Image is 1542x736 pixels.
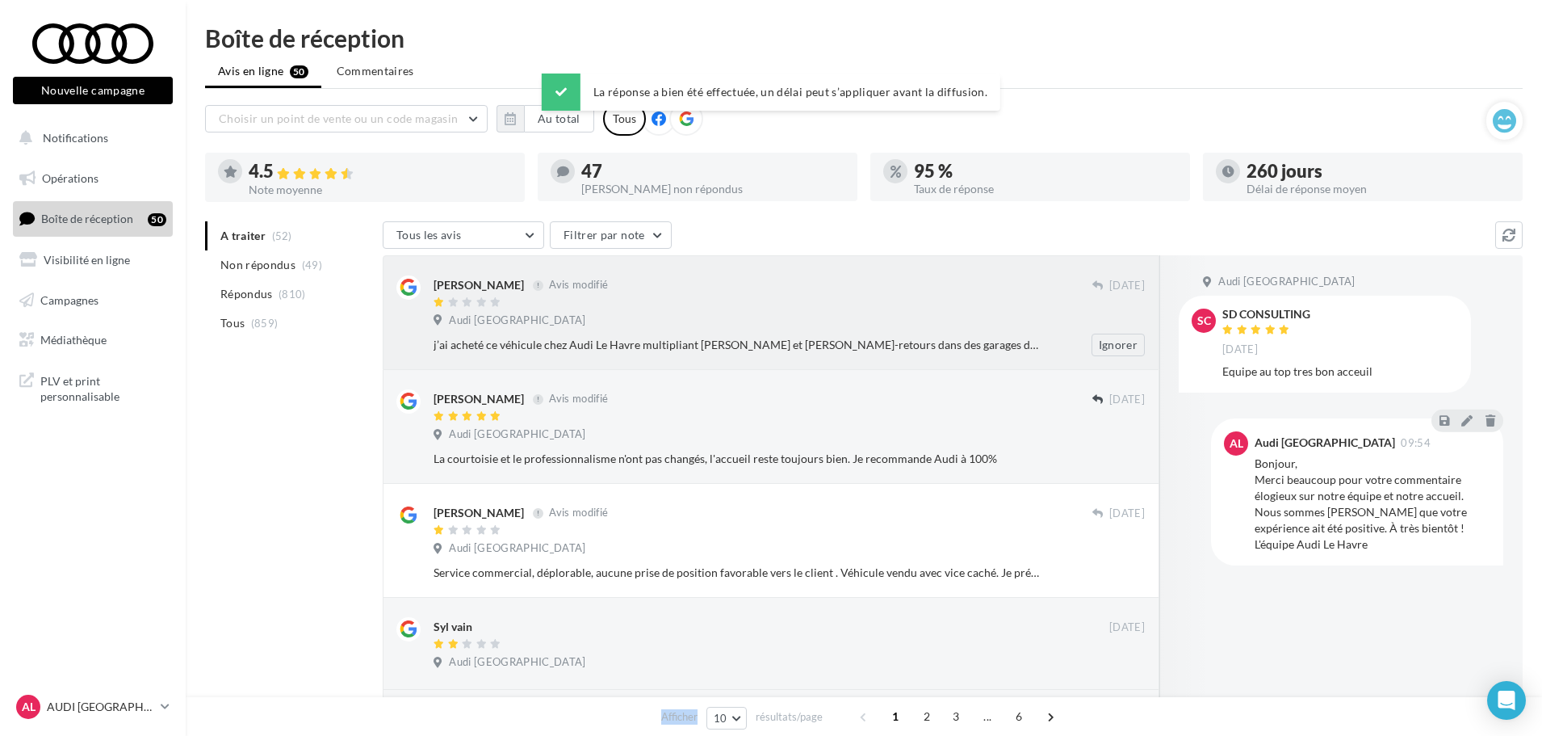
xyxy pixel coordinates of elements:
span: 2 [914,704,940,730]
a: Médiathèque [10,323,176,357]
button: Tous les avis [383,221,544,249]
button: Filtrer par note [550,221,672,249]
span: résultats/page [756,709,823,725]
div: La réponse a bien été effectuée, un délai peut s’appliquer avant la diffusion. [542,74,1000,111]
button: Au total [524,105,594,132]
span: Commentaires [337,63,414,79]
span: [DATE] [1109,279,1145,293]
span: 10 [714,712,727,725]
span: Avis modifié [549,279,608,292]
div: [PERSON_NAME] [434,277,524,293]
span: AL [22,699,36,715]
span: Audi [GEOGRAPHIC_DATA] [449,541,585,556]
span: [DATE] [1109,507,1145,521]
span: Audi [GEOGRAPHIC_DATA] [1218,275,1355,289]
div: [PERSON_NAME] [434,391,524,407]
span: Avis modifié [549,393,608,406]
span: 6 [1006,704,1032,730]
div: Taux de réponse [914,183,1177,195]
div: Tous [603,102,646,136]
div: Service commercial, déplorable, aucune prise de position favorable vers le client . Véhicule vend... [434,565,1040,581]
span: Afficher [661,709,698,725]
div: Open Intercom Messenger [1487,681,1526,720]
a: Campagnes [10,284,176,318]
span: (49) [302,259,322,271]
div: 95 % [914,162,1177,180]
div: Boîte de réception [205,26,1523,50]
a: Visibilité en ligne [10,243,176,277]
span: Non répondus [220,257,295,273]
a: AL AUDI [GEOGRAPHIC_DATA] [13,692,173,722]
span: [DATE] [1109,393,1145,407]
div: La courtoisie et le professionnalisme n'ont pas changés, l'accueil reste toujours bien. Je recomm... [434,451,1040,467]
span: Opérations [42,171,98,185]
span: Choisir un point de vente ou un code magasin [219,111,458,125]
span: 09:54 [1401,438,1431,448]
span: AL [1230,435,1243,452]
button: Nouvelle campagne [13,77,173,104]
a: PLV et print personnalisable [10,364,176,411]
a: Opérations [10,162,176,196]
a: Boîte de réception50 [10,201,176,236]
span: Boîte de réception [41,212,133,225]
div: Equipe au top tres bon acceuil [1222,364,1458,380]
div: j’ai acheté ce véhicule chez Audi Le Havre multipliant [PERSON_NAME] et [PERSON_NAME]-retours dan... [434,337,1040,353]
button: Ignorer [1092,334,1145,356]
span: (810) [279,288,306,301]
span: Audi [GEOGRAPHIC_DATA] [449,313,585,328]
button: 10 [706,707,748,730]
span: Médiathèque [40,333,107,347]
div: Audi [GEOGRAPHIC_DATA] [1255,437,1395,448]
span: (859) [251,317,279,330]
div: SD CONSULTING [1222,309,1310,320]
span: Visibilité en ligne [44,253,130,267]
span: Tous [220,315,245,331]
button: Au total [497,105,594,132]
span: Notifications [43,131,108,145]
span: [DATE] [1109,620,1145,635]
div: Bonjour, Merci beaucoup pour votre commentaire élogieux sur notre équipe et notre accueil. Nous s... [1255,456,1490,553]
span: Avis modifié [549,507,608,519]
span: ... [974,704,1000,730]
div: Syl vain [434,619,472,635]
button: Notifications [10,121,170,155]
div: 47 [581,162,844,180]
div: Note moyenne [249,184,512,196]
div: [PERSON_NAME] non répondus [581,183,844,195]
div: Délai de réponse moyen [1247,183,1510,195]
p: AUDI [GEOGRAPHIC_DATA] [47,699,154,715]
div: [PERSON_NAME] [434,505,524,521]
span: Campagnes [40,292,98,306]
span: Tous les avis [396,228,462,242]
span: [DATE] [1222,343,1258,357]
span: Répondus [220,286,273,302]
span: Audi [GEOGRAPHIC_DATA] [449,655,585,670]
div: 50 [148,213,166,226]
span: SC [1197,313,1211,329]
div: 4.5 [249,162,512,181]
span: 1 [882,704,908,730]
div: 260 jours [1247,162,1510,180]
button: Choisir un point de vente ou un code magasin [205,105,488,132]
span: Audi [GEOGRAPHIC_DATA] [449,427,585,442]
span: 3 [943,704,969,730]
span: PLV et print personnalisable [40,370,166,405]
